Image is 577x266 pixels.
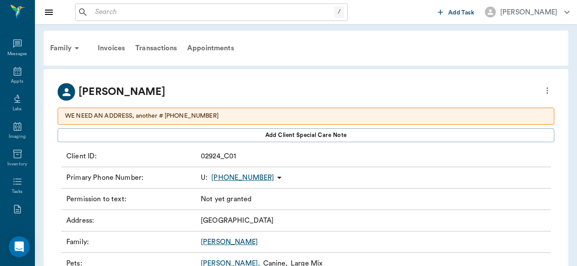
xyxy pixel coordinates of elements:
[66,215,197,226] p: Address :
[9,133,26,140] div: Imaging
[7,51,27,57] div: Messages
[11,78,23,85] div: Appts
[182,38,239,59] a: Appointments
[66,172,197,183] p: Primary Phone Number :
[201,215,274,226] p: [GEOGRAPHIC_DATA]
[478,4,577,20] button: [PERSON_NAME]
[130,38,182,59] a: Transactions
[201,194,251,204] p: Not yet granted
[79,84,165,100] p: [PERSON_NAME]
[66,194,197,204] p: Permission to text :
[334,6,344,18] div: /
[7,161,27,168] div: Inventory
[66,151,197,161] p: Client ID :
[201,238,258,245] a: [PERSON_NAME]
[13,106,22,112] div: Labs
[58,128,554,142] button: Add client Special Care Note
[66,237,197,247] p: Family :
[40,3,58,21] button: Close drawer
[201,172,208,183] span: U :
[211,172,274,183] p: [PHONE_NUMBER]
[92,6,334,18] input: Search
[93,38,130,59] a: Invoices
[9,236,30,257] div: Open Intercom Messenger
[65,112,547,121] p: WE NEED AN ADDRESS, another # [PHONE_NUMBER]
[45,38,87,59] div: Family
[201,151,236,161] p: 02924_C01
[12,189,23,195] div: Tasks
[265,130,347,140] span: Add client Special Care Note
[540,83,554,98] button: more
[500,7,557,17] div: [PERSON_NAME]
[434,4,478,20] button: Add Task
